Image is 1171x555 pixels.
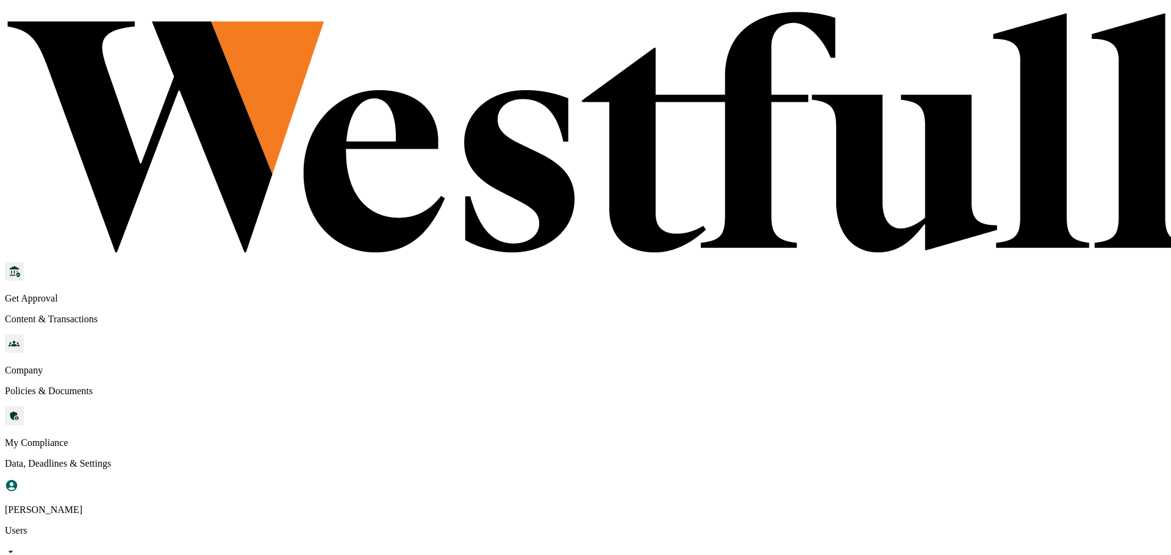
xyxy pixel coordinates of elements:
p: Content & Transactions [5,314,1166,325]
p: My Compliance [5,437,1166,448]
p: Policies & Documents [5,386,1166,397]
p: Company [5,365,1166,376]
p: Data, Deadlines & Settings [5,458,1166,469]
p: Get Approval [5,293,1166,304]
p: Users [5,525,1166,536]
p: [PERSON_NAME] [5,504,1166,515]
